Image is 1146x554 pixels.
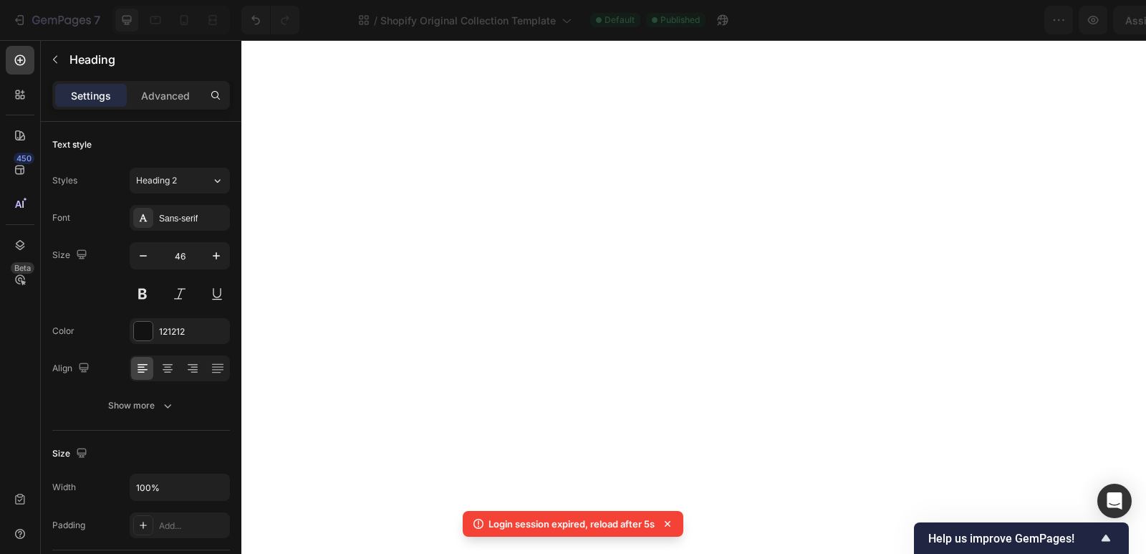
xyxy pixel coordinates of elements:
[928,532,1097,545] span: Help us improve GemPages!
[69,51,224,68] p: Heading
[108,398,175,413] div: Show more
[857,13,960,28] span: Assigned Collections
[52,481,76,494] div: Width
[52,174,77,187] div: Styles
[136,174,177,187] span: Heading 2
[52,359,92,378] div: Align
[6,6,107,34] button: 7
[14,153,34,164] div: 450
[159,520,226,532] div: Add...
[52,211,70,224] div: Font
[130,168,230,194] button: Heading 2
[11,262,34,274] div: Beta
[605,14,635,27] span: Default
[1063,13,1099,28] div: Publish
[159,325,226,338] div: 121212
[998,6,1045,34] button: Save
[159,212,226,225] div: Sans-serif
[141,88,190,103] p: Advanced
[130,474,229,500] input: Auto
[94,11,100,29] p: 7
[660,14,700,27] span: Published
[1010,14,1034,27] span: Save
[241,6,299,34] div: Undo/Redo
[488,517,655,531] p: Login session expired, reload after 5s
[52,444,90,464] div: Size
[241,40,1146,554] iframe: Design area
[52,138,92,151] div: Text style
[374,13,377,28] span: /
[52,393,230,419] button: Show more
[1097,484,1132,518] div: Open Intercom Messenger
[1051,6,1111,34] button: Publish
[380,13,556,28] span: Shopify Original Collection Template
[52,246,90,265] div: Size
[71,88,111,103] p: Settings
[928,530,1114,547] button: Show survey - Help us improve GemPages!
[845,6,992,34] button: Assigned Collections
[52,325,74,338] div: Color
[52,519,85,532] div: Padding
